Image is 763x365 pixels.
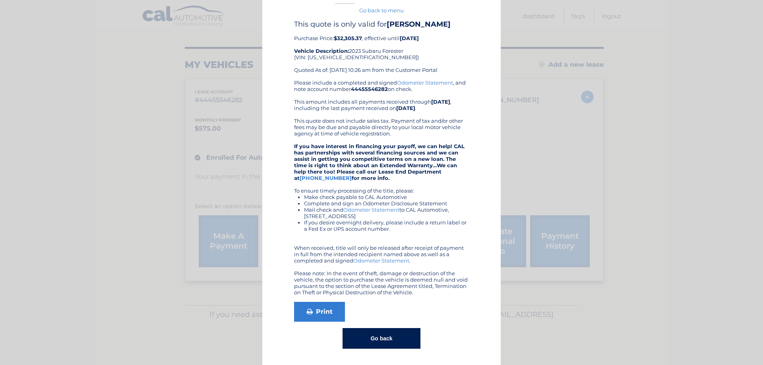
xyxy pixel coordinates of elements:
[294,302,345,322] a: Print
[397,79,453,86] a: Odometer Statement
[294,79,469,295] div: Please include a completed and signed , and note account number on check. This amount includes al...
[351,86,388,92] b: 44455546282
[300,175,352,181] a: [PHONE_NUMBER]
[396,105,415,111] b: [DATE]
[334,35,362,41] b: $32,305.37
[343,328,420,349] button: Go back
[353,257,409,264] a: Odometer Statement
[431,98,450,105] b: [DATE]
[294,20,469,79] div: Purchase Price: , effective until 2023 Subaru Forester (VIN: [US_VEHICLE_IDENTIFICATION_NUMBER]) ...
[387,20,451,29] b: [PERSON_NAME]
[359,7,404,14] a: Go back to menu
[304,194,469,200] li: Make check payable to CAL Automotive
[400,35,419,41] b: [DATE]
[304,200,469,207] li: Complete and sign an Odometer Disclosure Statement
[294,20,469,29] h4: This quote is only valid for
[304,219,469,232] li: If you desire overnight delivery, please include a return label or a Fed Ex or UPS account number.
[294,143,465,181] strong: If you have interest in financing your payoff, we can help! CAL has partnerships with several fin...
[343,207,399,213] a: Odometer Statement
[294,48,349,54] strong: Vehicle Description:
[304,207,469,219] li: Mail check and to CAL Automotive, [STREET_ADDRESS]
